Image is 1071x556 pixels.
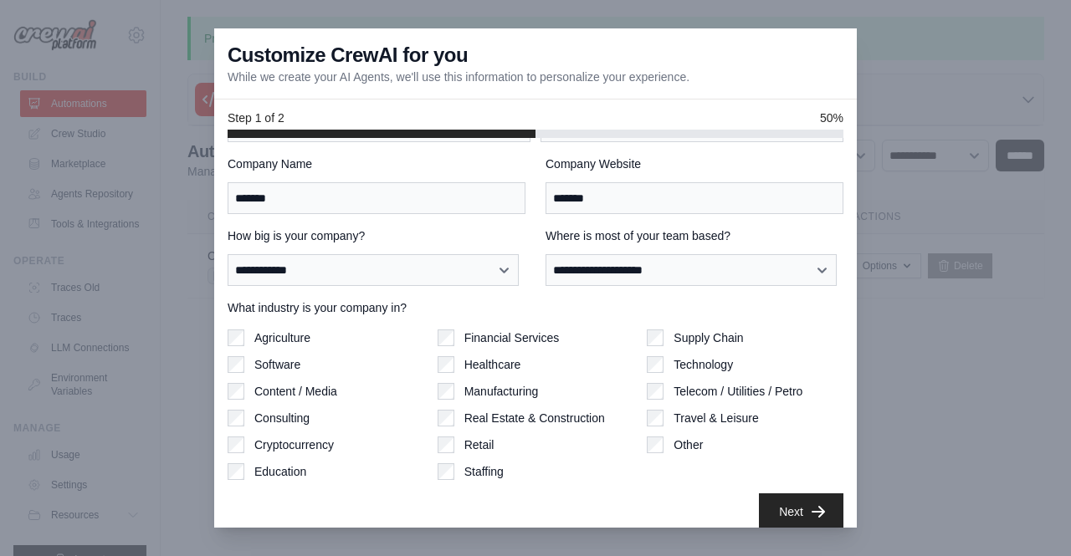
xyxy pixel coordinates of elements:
label: Travel & Leisure [674,410,758,426]
span: 50% [820,110,843,126]
h3: Customize CrewAI for you [228,42,468,69]
label: Education [254,463,306,480]
label: Software [254,356,300,373]
label: Company Website [546,156,843,172]
label: Supply Chain [674,329,743,346]
p: While we create your AI Agents, we'll use this information to personalize your experience. [228,69,689,85]
label: Manufacturing [464,383,539,400]
label: Where is most of your team based? [546,227,843,244]
label: Financial Services [464,329,560,346]
label: Real Estate & Construction [464,410,605,426]
label: Consulting [254,410,310,426]
label: Technology [674,356,733,373]
label: How big is your company? [228,227,525,244]
button: Next [759,493,843,530]
label: What industry is your company in? [228,299,843,316]
label: Other [674,436,703,453]
label: Content / Media [254,383,337,400]
label: Healthcare [464,356,521,373]
label: Company Name [228,156,525,172]
label: Telecom / Utilities / Petro [674,383,802,400]
span: Step 1 of 2 [228,110,284,126]
label: Retail [464,436,495,453]
label: Cryptocurrency [254,436,334,453]
label: Staffing [464,463,504,480]
label: Agriculture [254,329,310,346]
